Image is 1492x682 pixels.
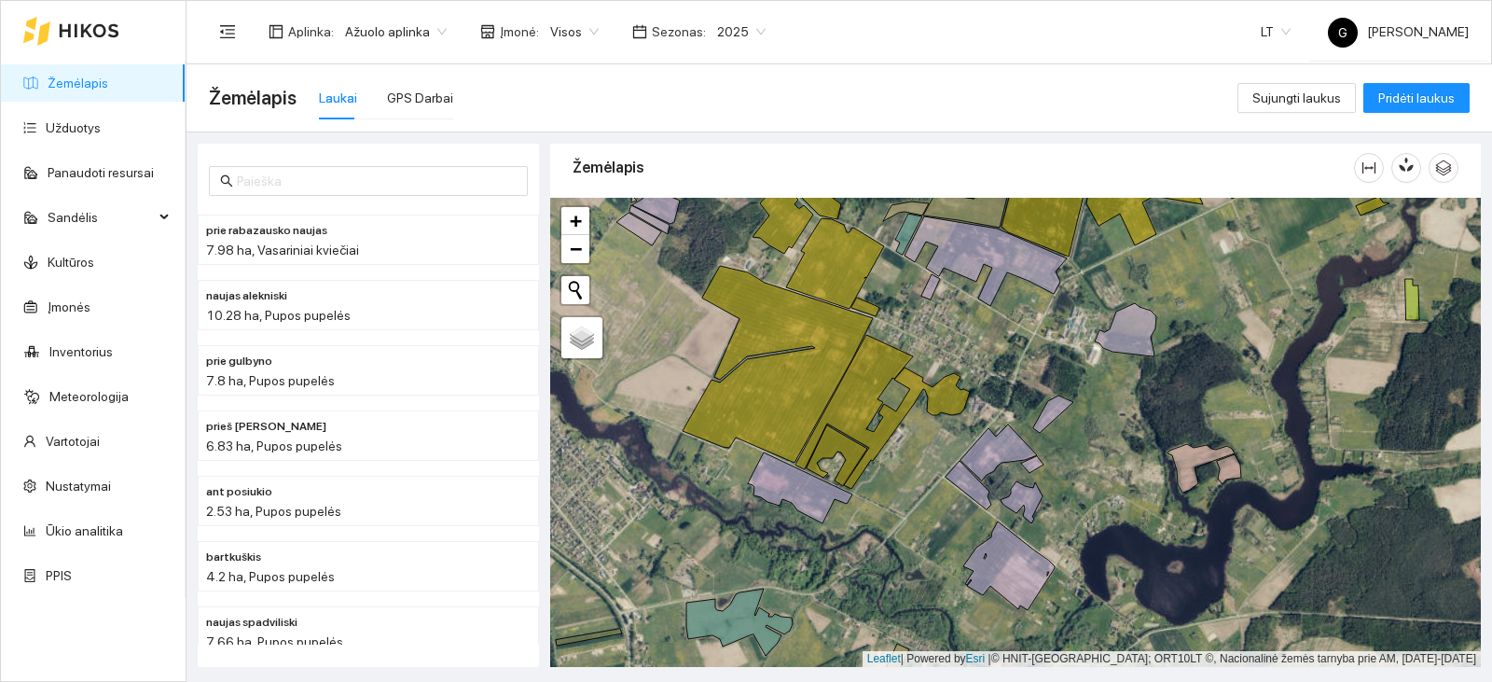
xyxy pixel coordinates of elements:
[561,207,589,235] a: Zoom in
[570,237,582,260] span: −
[48,255,94,270] a: Kultūros
[1363,90,1470,105] a: Pridėti laukus
[561,235,589,263] a: Zoom out
[1338,18,1347,48] span: G
[988,652,991,665] span: |
[1328,24,1469,39] span: [PERSON_NAME]
[288,21,334,42] span: Aplinka :
[206,222,327,240] span: prie rabazausko naujas
[206,569,335,584] span: 4.2 ha, Pupos pupelės
[863,651,1481,667] div: | Powered by © HNIT-[GEOGRAPHIC_DATA]; ORT10LT ©, Nacionalinė žemės tarnyba prie AM, [DATE]-[DATE]
[46,434,100,449] a: Vartotojai
[206,418,326,436] span: prieš gulbyna
[570,209,582,232] span: +
[220,174,233,188] span: search
[561,317,602,358] a: Layers
[206,243,359,257] span: 7.98 ha, Vasariniai kviečiai
[206,634,343,649] span: 7.66 ha, Pupos pupelės
[209,83,297,113] span: Žemėlapis
[500,21,539,42] span: Įmonė :
[46,479,111,494] a: Nustatymai
[206,373,335,388] span: 7.8 ha, Pupos pupelės
[206,483,272,501] span: ant posiukio
[237,171,517,191] input: Paieška
[206,504,341,519] span: 2.53 ha, Pupos pupelės
[209,13,246,50] button: menu-fold
[345,18,447,46] span: Ažuolo aplinka
[46,568,72,583] a: PPIS
[1237,83,1356,113] button: Sujungti laukus
[46,120,101,135] a: Užduotys
[206,549,261,566] span: bartkuškis
[1252,88,1341,108] span: Sujungti laukus
[48,76,108,90] a: Žemėlapis
[48,165,154,180] a: Panaudoti resursai
[1354,153,1384,183] button: column-width
[319,88,357,108] div: Laukai
[206,353,272,370] span: prie gulbyno
[550,18,599,46] span: Visos
[206,287,287,305] span: naujas alekniski
[966,652,986,665] a: Esri
[269,24,283,39] span: layout
[1261,18,1291,46] span: LT
[1237,90,1356,105] a: Sujungti laukus
[717,18,766,46] span: 2025
[1363,83,1470,113] button: Pridėti laukus
[206,308,351,323] span: 10.28 ha, Pupos pupelės
[867,652,901,665] a: Leaflet
[573,141,1354,194] div: Žemėlapis
[652,21,706,42] span: Sezonas :
[561,276,589,304] button: Initiate a new search
[632,24,647,39] span: calendar
[1355,160,1383,175] span: column-width
[480,24,495,39] span: shop
[387,88,453,108] div: GPS Darbai
[206,614,297,632] span: naujas spadviliski
[48,199,154,236] span: Sandėlis
[219,23,236,40] span: menu-fold
[49,389,129,404] a: Meteorologija
[206,438,342,453] span: 6.83 ha, Pupos pupelės
[48,299,90,314] a: Įmonės
[1378,88,1455,108] span: Pridėti laukus
[49,344,113,359] a: Inventorius
[46,523,123,538] a: Ūkio analitika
